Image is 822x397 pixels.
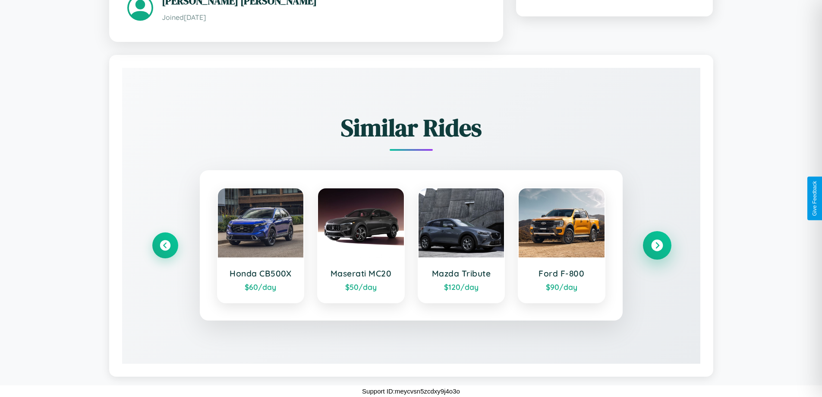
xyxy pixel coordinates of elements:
[812,181,818,216] div: Give Feedback
[527,282,596,292] div: $ 90 /day
[227,268,295,279] h3: Honda CB500X
[317,187,405,303] a: Maserati MC20$50/day
[217,187,305,303] a: Honda CB500X$60/day
[362,385,460,397] p: Support ID: meycvsn5zcdxy9j4o3o
[518,187,605,303] a: Ford F-800$90/day
[152,111,670,144] h2: Similar Rides
[427,282,496,292] div: $ 120 /day
[227,282,295,292] div: $ 60 /day
[427,268,496,279] h3: Mazda Tribute
[527,268,596,279] h3: Ford F-800
[327,282,395,292] div: $ 50 /day
[162,11,485,24] p: Joined [DATE]
[418,187,505,303] a: Mazda Tribute$120/day
[327,268,395,279] h3: Maserati MC20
